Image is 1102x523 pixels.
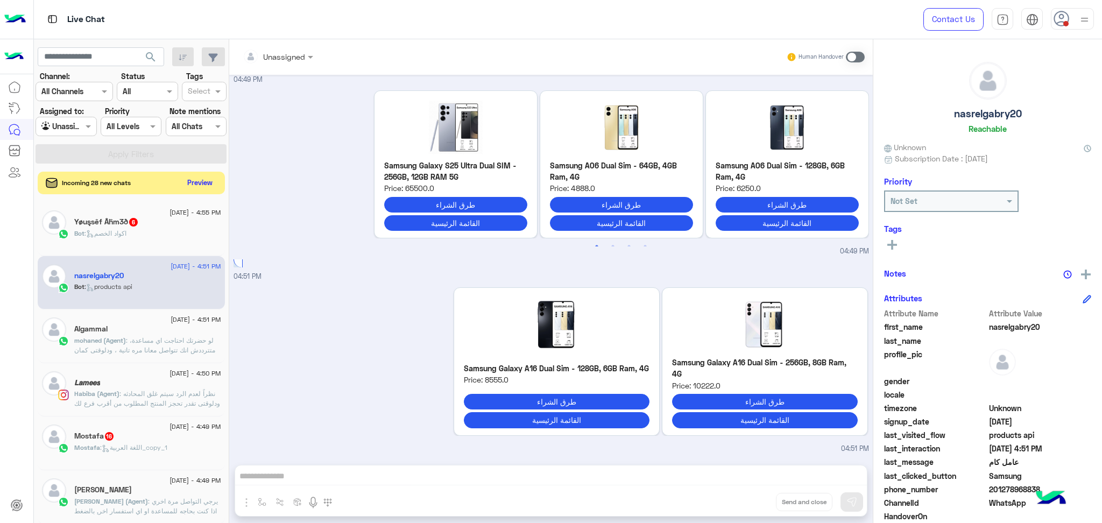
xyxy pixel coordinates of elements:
[884,389,987,400] span: locale
[67,12,105,27] p: Live Chat
[992,8,1013,31] a: tab
[169,208,221,217] span: [DATE] - 4:55 PM
[716,160,859,183] p: Samsung A06 Dual Sim - 128GB, 6GB Ram, 4G
[74,443,100,451] span: Mostafa
[169,476,221,485] span: [DATE] - 4:49 PM
[989,429,1092,441] span: products api
[884,443,987,454] span: last_interaction
[989,308,1092,319] span: Attribute Value
[895,153,988,164] span: Subscription Date : [DATE]
[138,47,164,70] button: search
[1063,270,1072,279] img: notes
[884,308,987,319] span: Attribute Name
[1081,270,1091,279] img: add
[58,336,69,347] img: WhatsApp
[74,282,84,291] span: Bot
[4,8,26,31] img: Logo
[464,374,649,385] span: Price: 8555.0
[776,493,832,511] button: Send and close
[129,218,138,227] span: 6
[884,456,987,468] span: last_message
[799,53,844,61] small: Human Handover
[74,336,221,412] span: لو حضرتك احتاجت اي مساعدة، متترددش انك تتواصل معانا مره تانية ، ودلوقتى كمان تقدر تحجز المنتج الم...
[74,390,221,475] span: نظراً لعدم الرد سيتم غلق المحادثه ودلوقتى تقدر تحجز المنتج المطلوب من أقرب فرع لك بكل سهولة: 1️⃣ ...
[884,497,987,508] span: ChannelId
[884,142,926,153] span: Unknown
[672,412,858,428] button: القائمة الرئيسية
[464,298,649,351] img: a16-128.jpg
[74,497,148,505] span: [PERSON_NAME] (Agent)
[550,182,693,194] span: Price: 4888.0
[36,144,227,164] button: Apply Filters
[969,124,1007,133] h6: Reachable
[40,105,84,117] label: Assigned to:
[672,298,858,351] img: a16-256.jpg
[74,217,139,227] h5: Yøuşsêf Âĥm3ð
[384,197,527,213] button: طرق الشراء
[169,369,221,378] span: [DATE] - 4:50 PM
[144,51,157,63] span: search
[42,425,66,449] img: defaultAdmin.png
[970,62,1006,99] img: defaultAdmin.png
[884,416,987,427] span: signup_date
[186,70,203,82] label: Tags
[183,175,217,190] button: Preview
[672,380,858,391] span: Price: 10222.0
[234,272,262,280] span: 04:51 PM
[58,443,69,454] img: WhatsApp
[384,101,527,154] img: S25-Ultra-256-1.jpg
[384,182,527,194] span: Price: 65500.0
[997,13,1009,26] img: tab
[550,215,693,231] button: القائمة الرئيسية
[42,317,66,342] img: defaultAdmin.png
[464,412,649,428] button: القائمة الرئيسية
[58,497,69,507] img: WhatsApp
[884,293,922,303] h6: Attributes
[841,444,869,454] span: 04:51 PM
[171,261,221,271] span: [DATE] - 4:51 PM
[989,497,1092,508] span: 2
[550,197,693,213] button: طرق الشراء
[716,101,859,154] img: A06-128.jpg
[40,70,70,82] label: Channel:
[954,108,1022,120] h5: nasrelgabry20
[989,484,1092,495] span: 201278968838
[884,470,987,482] span: last_clicked_button
[989,349,1016,376] img: defaultAdmin.png
[989,416,1092,427] span: 2025-09-12T13:48:19.849Z
[46,12,59,26] img: tab
[100,443,167,451] span: : اللغة العربية_copy_1
[1032,480,1070,518] img: hulul-logo.png
[464,394,649,409] button: طرق الشراء
[384,160,527,183] p: Samsung Galaxy S25 Ultra Dual SIM - 256GB, 12GB RAM 5G
[105,432,114,441] span: 16
[74,432,115,441] h5: Mostafa
[74,271,124,280] h5: nasrelgabry20
[640,241,651,252] button: 4 of 2
[989,456,1092,468] span: عامل كام
[591,241,602,252] button: 1 of 2
[186,85,210,99] div: Select
[169,422,221,432] span: [DATE] - 4:49 PM
[74,378,100,387] h5: 𝙇𝙖𝙢𝙚𝙚𝙨
[884,224,1091,234] h6: Tags
[884,429,987,441] span: last_visited_flow
[989,376,1092,387] span: null
[716,197,859,213] button: طرق الشراء
[464,363,649,374] p: Samsung Galaxy A16 Dual Sim - 128GB, 6GB Ram, 4G
[989,321,1092,333] span: nasrelgabry20
[84,229,126,237] span: : اكواد الخصم
[884,268,906,278] h6: Notes
[989,389,1092,400] span: null
[550,101,693,154] img: A06-64.jpg
[42,210,66,235] img: defaultAdmin.png
[884,484,987,495] span: phone_number
[672,394,858,409] button: طرق الشراء
[171,315,221,324] span: [DATE] - 4:51 PM
[989,470,1092,482] span: Samsung
[74,390,119,398] span: Habiba (Agent)
[1078,13,1091,26] img: profile
[42,371,66,395] img: defaultAdmin.png
[74,485,132,494] h5: Mohamed Salah
[42,264,66,288] img: defaultAdmin.png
